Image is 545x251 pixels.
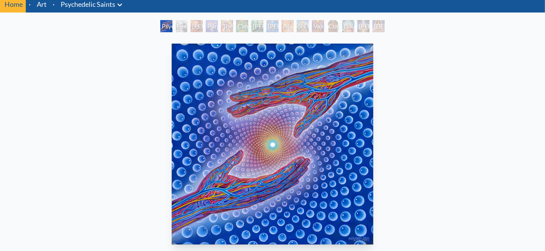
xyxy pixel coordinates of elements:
div: The Shulgins and their Alchemical Angels [221,20,233,32]
div: Psychedelic Healing [160,20,172,32]
div: [PERSON_NAME][US_STATE] - Hemp Farmer [251,20,263,32]
div: [PERSON_NAME] & the New Eleusis [266,20,279,32]
div: [PERSON_NAME] [357,20,370,32]
div: [PERSON_NAME] [297,20,309,32]
div: Vajra Guru [312,20,324,32]
img: Psychedelic-Healing---2020-Alex-Grey-smaller-watermarked.jpg [172,44,373,245]
div: Purple [DEMOGRAPHIC_DATA] [206,20,218,32]
div: Dalai Lama [342,20,354,32]
div: Beethoven [175,20,188,32]
div: [PERSON_NAME] M.D., Cartographer of Consciousness [191,20,203,32]
div: [DEMOGRAPHIC_DATA] [373,20,385,32]
div: St. [PERSON_NAME] & The LSD Revelation Revolution [282,20,294,32]
div: Cannabacchus [236,20,248,32]
div: Cosmic [DEMOGRAPHIC_DATA] [327,20,339,32]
